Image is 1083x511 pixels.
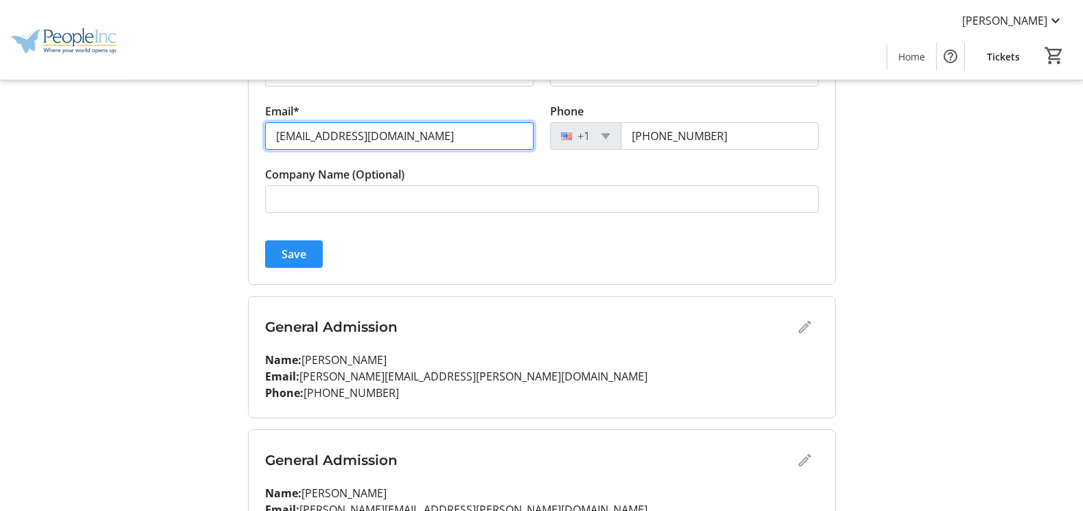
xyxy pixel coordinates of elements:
[976,44,1031,69] a: Tickets
[987,49,1020,64] span: Tickets
[265,166,404,183] label: Company Name (Optional)
[962,12,1047,29] span: [PERSON_NAME]
[265,352,819,368] p: [PERSON_NAME]
[265,450,791,470] h3: General Admission
[265,103,299,120] label: Email*
[265,368,819,385] p: [PERSON_NAME][EMAIL_ADDRESS][PERSON_NAME][DOMAIN_NAME]
[887,44,936,69] a: Home
[282,246,306,262] span: Save
[898,49,925,64] span: Home
[265,485,819,501] p: [PERSON_NAME]
[265,240,323,268] button: Save
[951,10,1075,32] button: [PERSON_NAME]
[265,385,819,401] p: [PHONE_NUMBER]
[265,486,301,501] strong: Name:
[265,385,304,400] strong: Phone:
[265,369,299,384] strong: Email:
[937,43,964,70] button: Help
[550,103,584,120] label: Phone
[1042,43,1067,68] button: Cart
[265,352,301,367] strong: Name:
[621,122,819,150] input: (201) 555-0123
[265,317,791,337] h3: General Admission
[8,5,130,74] img: People Inc.'s Logo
